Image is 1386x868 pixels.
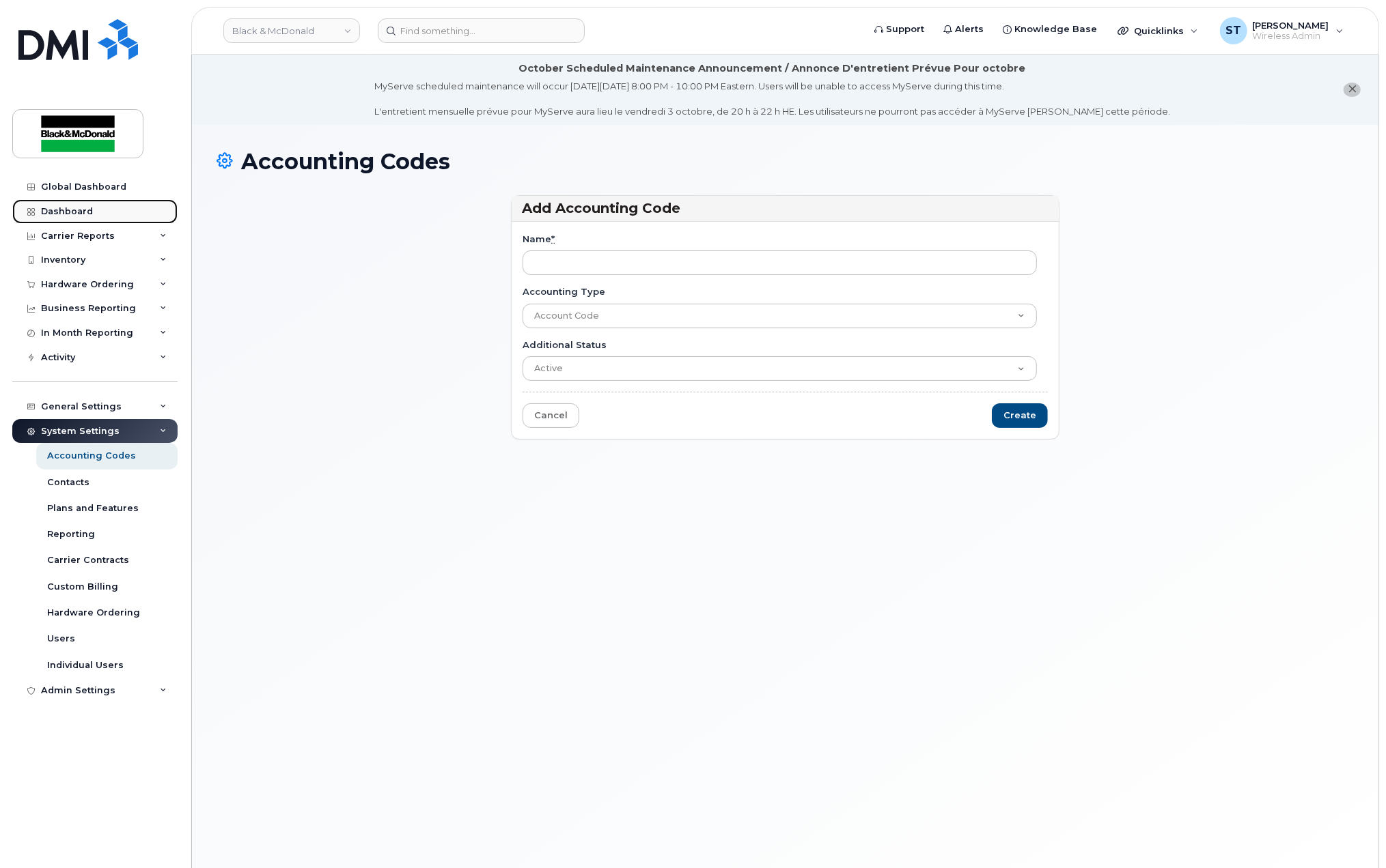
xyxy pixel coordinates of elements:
h1: Accounting Codes [217,149,1354,173]
div: October Scheduled Maintenance Announcement / Annonce D'entretient Prévue Pour octobre [519,61,1026,76]
abbr: required [551,233,555,244]
button: close notification [1344,83,1361,97]
input: Create [992,403,1048,429]
h3: Add Accounting Code [522,199,1049,218]
a: Cancel [523,403,579,429]
label: Accounting Type [523,285,605,298]
div: MyServe scheduled maintenance will occur [DATE][DATE] 8:00 PM - 10:00 PM Eastern. Users will be u... [374,80,1170,118]
label: Additional Status [523,338,607,351]
label: Name [523,233,555,246]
